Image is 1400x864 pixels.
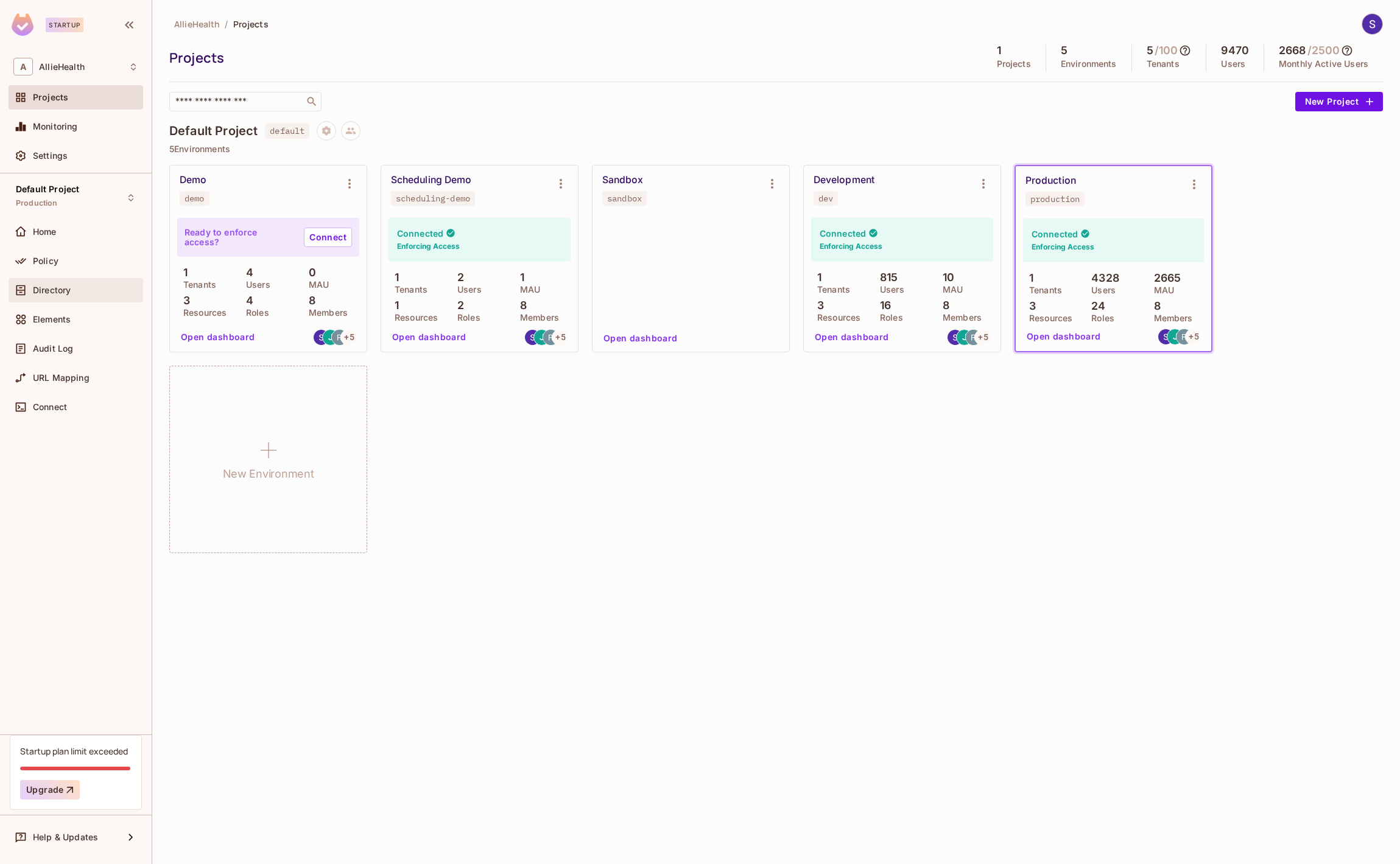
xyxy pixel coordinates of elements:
p: Tenants [389,285,427,294]
p: 3 [1023,300,1036,312]
p: Tenants [177,280,216,290]
div: Scheduling Demo [391,174,471,186]
p: Users [451,285,482,294]
p: 8 [937,299,949,312]
h5: / 2500 [1307,44,1340,57]
p: Members [937,313,982,322]
span: + 5 [978,333,988,341]
p: 1 [811,271,821,284]
div: production [1030,194,1080,204]
div: Demo [180,174,206,186]
p: 4 [240,267,253,279]
p: 1 [389,271,399,284]
span: Projects [33,92,68,102]
p: Roles [451,313,480,322]
span: AllieHealth [174,18,220,30]
p: Resources [1023,313,1072,323]
div: Startup plan limit exceeded [20,745,128,757]
span: + 5 [555,333,565,341]
p: 4328 [1085,272,1119,284]
h5: 2668 [1279,44,1306,57]
p: Resources [177,308,227,318]
button: Environment settings [971,172,996,196]
button: New Project [1295,92,1383,111]
img: rodrigo@alliehealth.com [966,330,981,345]
h6: Enforcing Access [397,241,460,252]
h5: 9470 [1221,44,1249,57]
p: Ready to enforce access? [185,228,294,247]
a: Connect [304,228,352,247]
div: Startup [46,18,83,32]
p: Members [514,313,559,322]
p: Tenants [811,285,850,294]
span: J [1173,332,1178,341]
h4: Connected [1032,228,1078,240]
img: stephen@alliehealth.com [525,330,540,345]
button: Open dashboard [176,327,260,347]
span: Audit Log [33,344,73,354]
span: A [13,58,33,75]
p: Resources [389,313,438,322]
img: rodrigo@alliehealth.com [1177,329,1192,344]
p: Projects [997,59,1031,69]
p: 24 [1085,300,1105,312]
p: Users [240,280,270,290]
img: rodrigo@alliehealth.com [332,330,347,345]
p: 2 [451,299,464,312]
p: Roles [240,308,269,318]
div: Sandbox [602,174,644,186]
p: 1 [389,299,399,312]
p: 2 [451,271,464,284]
h5: 5 [1061,44,1068,57]
h6: Enforcing Access [1032,242,1094,253]
span: J [962,333,967,341]
div: Development [814,174,874,186]
img: stephen@alliehealth.com [314,330,329,345]
button: Environment settings [337,172,362,196]
p: MAU [303,280,329,290]
p: Environments [1061,59,1117,69]
p: 1 [177,267,188,279]
img: SReyMgAAAABJRU5ErkJggg== [12,13,33,36]
li: / [225,18,228,30]
span: Help & Updates [33,832,98,842]
p: 8 [1148,300,1161,312]
button: Open dashboard [810,327,894,347]
span: Projects [233,18,269,30]
p: 8 [514,299,527,312]
p: Members [303,308,348,318]
p: 815 [874,271,898,284]
p: 2665 [1148,272,1181,284]
span: Policy [33,256,58,266]
h4: Connected [397,228,443,239]
p: 4 [240,294,253,307]
p: Roles [1085,313,1114,323]
span: + 5 [344,333,354,341]
p: MAU [937,285,963,294]
div: Projects [169,49,976,67]
img: Stephen Morrison [1362,14,1382,34]
h5: 1 [997,44,1001,57]
p: Resources [811,313,860,322]
button: Open dashboard [1022,327,1106,346]
p: Users [1085,285,1116,295]
span: Settings [33,151,68,161]
button: Environment settings [760,172,784,196]
p: 3 [177,294,190,307]
p: 0 [303,267,316,279]
div: scheduling-demo [396,193,470,203]
span: Monitoring [33,122,78,131]
p: 1 [1023,272,1033,284]
span: Project settings [317,127,336,139]
span: + 5 [1189,332,1198,341]
img: stephen@alliehealth.com [1158,329,1173,344]
h4: Connected [820,228,866,239]
span: URL Mapping [33,373,90,383]
p: 5 Environments [169,144,1383,154]
div: dev [818,193,833,203]
p: 1 [514,271,524,284]
h5: / 100 [1155,44,1178,57]
p: 16 [874,299,891,312]
span: Home [33,227,57,237]
img: rodrigo@alliehealth.com [543,330,558,345]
